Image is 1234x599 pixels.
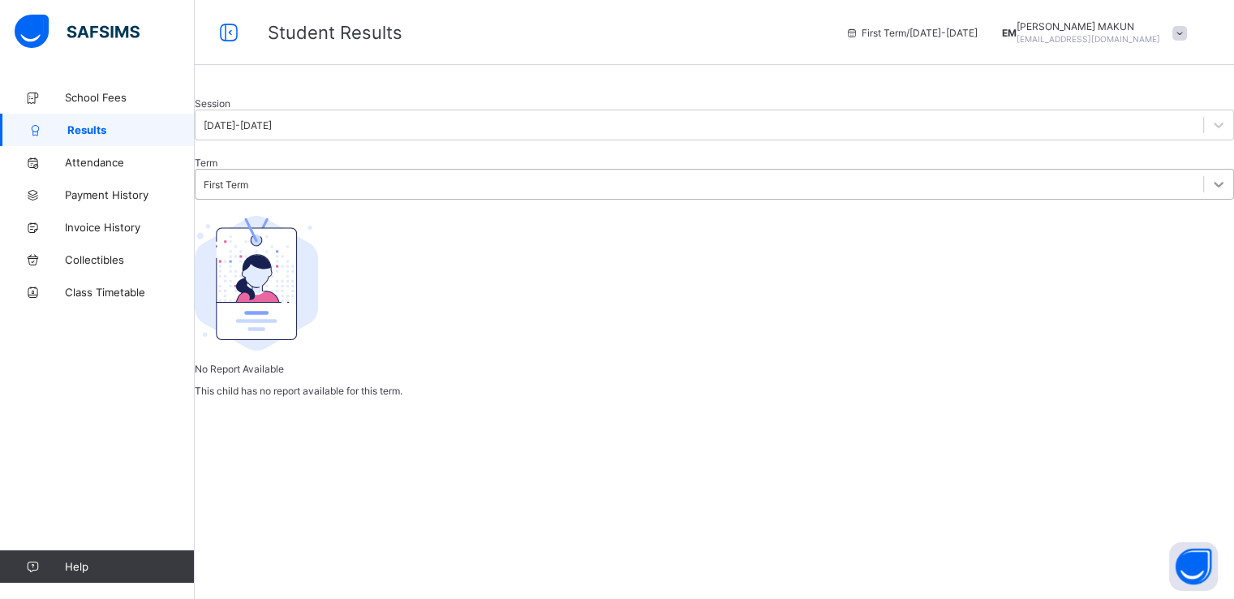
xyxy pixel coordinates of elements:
[65,286,195,299] span: Class Timetable
[65,188,195,201] span: Payment History
[195,97,230,110] span: Session
[1169,542,1218,591] button: Open asap
[195,385,1234,397] p: This child has no report available for this term.
[65,156,195,169] span: Attendance
[1017,20,1160,32] span: [PERSON_NAME] MAKUN
[845,27,978,39] span: session/term information
[1002,27,1017,39] span: EM
[195,216,1234,397] div: No Report Available
[15,15,140,49] img: safsims
[994,20,1195,45] div: EMMANUELMAKUN
[65,560,194,573] span: Help
[204,179,248,191] div: First Term
[67,123,195,136] span: Results
[65,253,195,266] span: Collectibles
[195,157,217,169] span: Term
[268,22,402,43] span: Student Results
[195,363,1234,375] p: No Report Available
[195,216,318,351] img: student.207b5acb3037b72b59086e8b1a17b1d0.svg
[204,119,272,131] div: [DATE]-[DATE]
[1017,34,1160,44] span: [EMAIL_ADDRESS][DOMAIN_NAME]
[65,221,195,234] span: Invoice History
[65,91,195,104] span: School Fees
